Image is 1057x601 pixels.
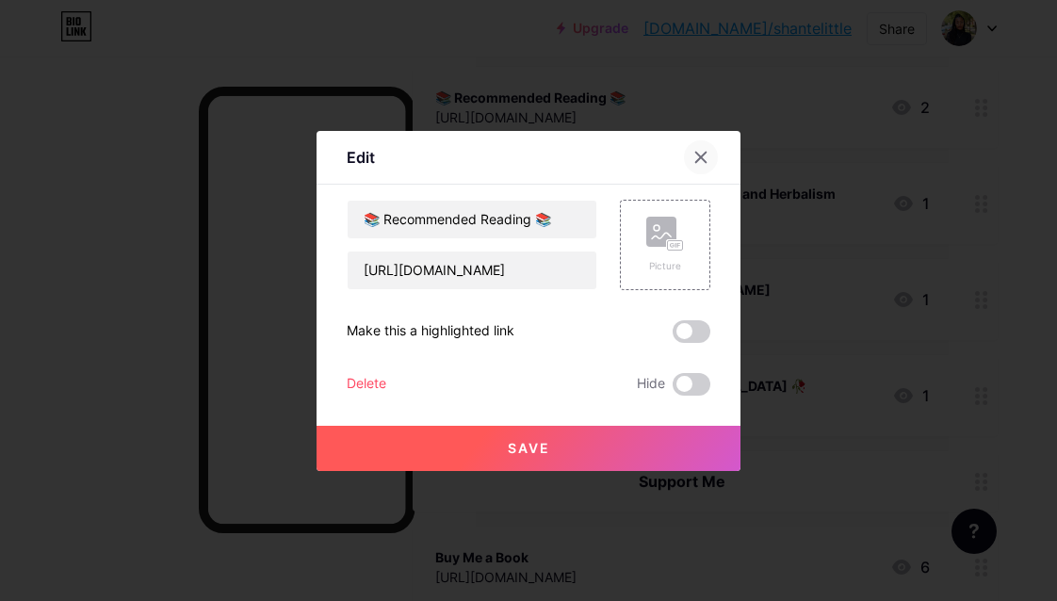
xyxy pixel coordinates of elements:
button: Save [317,426,740,471]
input: URL [348,252,596,289]
span: Hide [637,373,665,396]
input: Title [348,201,596,238]
div: Make this a highlighted link [347,320,514,343]
div: Picture [646,259,684,273]
div: Delete [347,373,386,396]
span: Save [508,440,550,456]
div: Edit [347,146,375,169]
